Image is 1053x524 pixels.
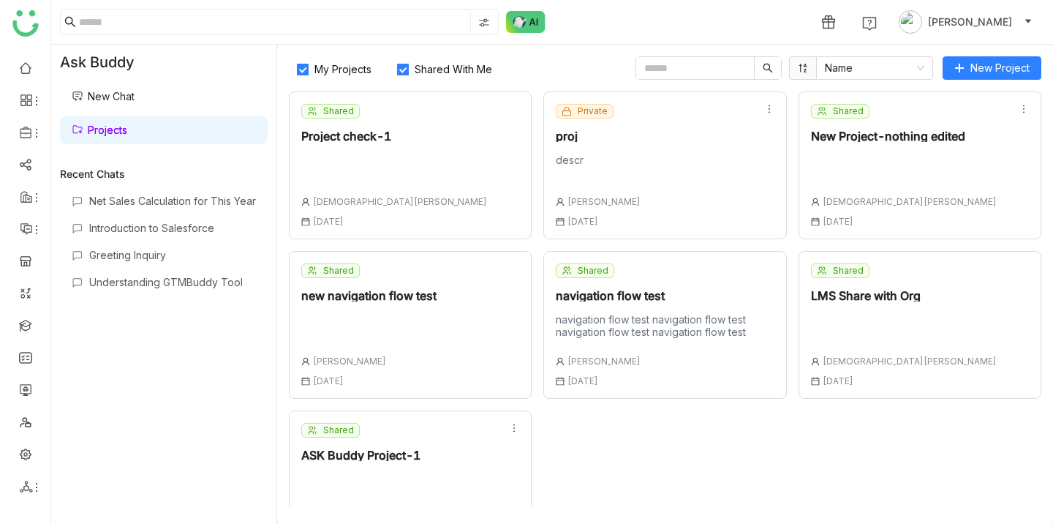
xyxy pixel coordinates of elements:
span: My Projects [309,63,377,75]
span: Shared [323,424,354,437]
div: proj [556,130,641,142]
span: [DATE] [313,375,344,386]
span: Shared [833,105,864,118]
span: [PERSON_NAME] [928,14,1012,30]
span: Shared With Me [409,63,498,75]
div: new navigation flow test [301,290,437,302]
div: Project check-1 [301,130,487,142]
img: avatar [899,10,922,34]
span: Shared [833,264,864,277]
span: [DATE] [567,375,598,386]
span: [DATE] [823,375,853,386]
div: Recent Chats [60,168,268,180]
div: navigation flow test navigation flow test navigation flow test navigation flow test [556,313,774,338]
nz-select-item: Name [825,57,924,79]
div: Greeting Inquiry [89,249,256,261]
div: navigation flow test [556,290,774,302]
button: [PERSON_NAME] [896,10,1035,34]
span: [DEMOGRAPHIC_DATA][PERSON_NAME] [823,196,997,207]
button: New Project [943,56,1041,80]
div: Net Sales Calculation for This Year [89,195,256,207]
a: Projects [72,124,127,136]
div: Ask Buddy [51,45,276,80]
img: search-type.svg [478,17,490,29]
div: Introduction to Salesforce [89,222,256,234]
div: Understanding GTMBuddy Tool [89,276,256,288]
span: [DEMOGRAPHIC_DATA][PERSON_NAME] [823,356,997,367]
span: Shared [323,264,354,277]
span: [DATE] [823,216,853,227]
div: LMS Share with Org [811,290,997,302]
span: New Project [970,60,1030,76]
a: New Chat [72,90,135,102]
span: [DEMOGRAPHIC_DATA][PERSON_NAME] [313,196,487,207]
span: [DATE] [567,216,598,227]
img: help.svg [862,16,877,31]
span: Shared [323,105,354,118]
span: [DATE] [313,216,344,227]
img: ask-buddy-normal.svg [506,11,546,33]
div: ASK Buddy Project-1 [301,449,487,461]
span: [PERSON_NAME] [567,196,641,207]
div: descr [556,154,641,174]
img: logo [12,10,39,37]
span: [PERSON_NAME] [313,356,386,367]
span: [PERSON_NAME] [567,356,641,367]
div: New Project-nothing edited [811,130,997,142]
span: Private [578,105,608,118]
span: Shared [578,264,608,277]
